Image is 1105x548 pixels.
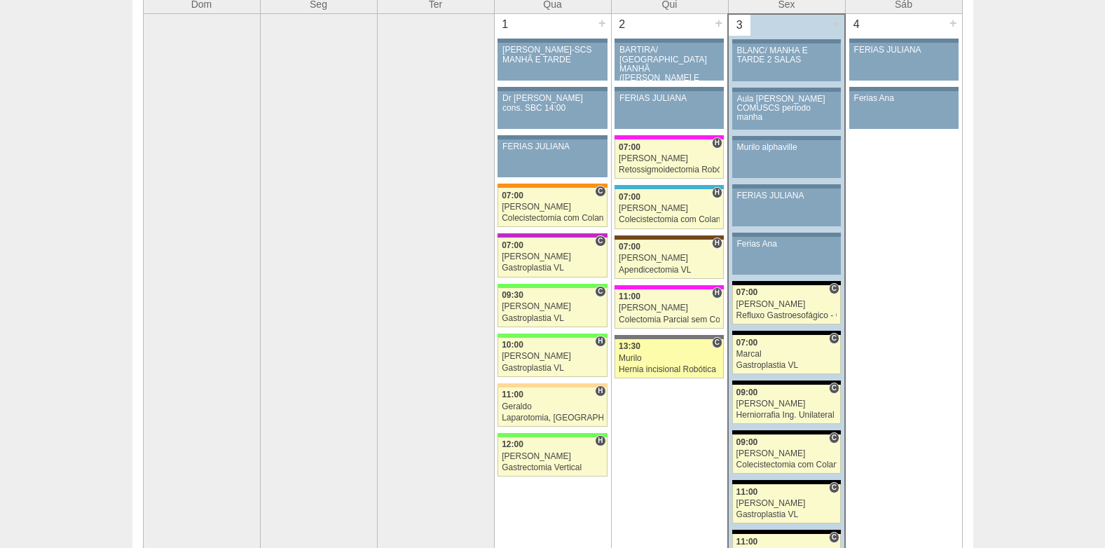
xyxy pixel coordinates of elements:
span: Consultório [712,337,722,348]
div: Gastrectomia Vertical [502,463,603,472]
span: 09:00 [736,388,758,397]
span: 07:00 [619,192,640,202]
div: Key: Neomater [615,185,724,189]
a: C 09:30 [PERSON_NAME] Gastroplastia VL [497,288,607,327]
div: Key: Blanc [732,480,841,484]
div: [PERSON_NAME] [736,499,837,508]
div: Key: Brasil [497,334,607,338]
div: Key: Aviso [732,39,841,43]
div: Key: Blanc [732,530,841,534]
span: Hospital [595,435,605,446]
a: BARTIRA/ [GEOGRAPHIC_DATA] MANHÃ ([PERSON_NAME] E ANA)/ SANTA JOANA -TARDE [615,43,724,81]
div: Key: Aviso [615,87,724,91]
a: C 07:00 Marcal Gastroplastia VL [732,335,841,374]
div: [PERSON_NAME] [736,300,837,309]
div: Murilo [619,354,720,363]
div: FERIAS JULIANA [502,142,603,151]
span: Hospital [712,137,722,149]
div: Geraldo [502,402,603,411]
div: FERIAS JULIANA [854,46,954,55]
div: Key: Blanc [732,281,841,285]
a: Murilo alphaville [732,140,841,178]
div: Key: Santa Catarina [615,335,724,339]
div: [PERSON_NAME]-SCS MANHÃ E TARDE [502,46,603,64]
div: [PERSON_NAME] [502,252,603,261]
div: + [713,14,725,32]
div: Key: Aviso [615,39,724,43]
div: [PERSON_NAME] [619,204,720,213]
div: [PERSON_NAME] [502,452,603,461]
span: 09:30 [502,290,523,300]
div: [PERSON_NAME] [502,302,603,311]
a: H 12:00 [PERSON_NAME] Gastrectomia Vertical [497,437,607,477]
a: BLANC/ MANHÃ E TARDE 2 SALAS [732,43,841,81]
span: Consultório [595,186,605,197]
div: Herniorrafia Ing. Unilateral VL [736,411,837,420]
span: 12:00 [502,439,523,449]
div: Marcal [736,350,837,359]
div: Key: Santa Joana [615,235,724,240]
a: C 07:00 [PERSON_NAME] Gastroplastia VL [497,238,607,277]
span: Hospital [712,238,722,249]
div: Key: Aviso [849,87,959,91]
div: Aula [PERSON_NAME] COMUSCS período manha [737,95,837,123]
div: + [830,15,842,33]
div: 2 [612,14,633,35]
div: BARTIRA/ [GEOGRAPHIC_DATA] MANHÃ ([PERSON_NAME] E ANA)/ SANTA JOANA -TARDE [619,46,719,101]
span: 11:00 [736,487,758,497]
span: Hospital [712,187,722,198]
div: [PERSON_NAME] [619,154,720,163]
div: Key: Maria Braido [497,233,607,238]
span: 07:00 [736,338,758,348]
div: Colecistectomia com Colangiografia VL [502,214,603,223]
a: C 11:00 [PERSON_NAME] Gastroplastia VL [732,484,841,523]
span: Consultório [595,286,605,297]
div: Colecistectomia com Colangiografia VL [619,215,720,224]
a: H 11:00 [PERSON_NAME] Colectomia Parcial sem Colostomia VL [615,289,724,329]
a: Dr [PERSON_NAME] cons. SBC 14:00 [497,91,607,129]
div: Refluxo Gastroesofágico - Cirurgia VL [736,311,837,320]
div: Key: Pro Matre [615,285,724,289]
span: 07:00 [502,240,523,250]
div: Apendicectomia VL [619,266,720,275]
a: FERIAS JULIANA [849,43,959,81]
div: Retossigmoidectomia Robótica [619,165,720,174]
span: Hospital [712,287,722,299]
a: Ferias Ana [732,237,841,275]
span: Consultório [829,432,839,444]
a: H 10:00 [PERSON_NAME] Gastroplastia VL [497,338,607,377]
a: Ferias Ana [849,91,959,129]
div: Gastroplastia VL [736,510,837,519]
div: Hernia incisional Robótica [619,365,720,374]
span: 07:00 [736,287,758,297]
a: FERIAS JULIANA [497,139,607,177]
span: Consultório [829,333,839,344]
div: Dr [PERSON_NAME] cons. SBC 14:00 [502,94,603,112]
a: Aula [PERSON_NAME] COMUSCS período manha [732,92,841,130]
span: Hospital [595,336,605,347]
span: 10:00 [502,340,523,350]
div: [PERSON_NAME] [502,352,603,361]
div: Key: São Luiz - SCS [497,184,607,188]
div: Key: Aviso [732,136,841,140]
span: Consultório [829,283,839,294]
div: Key: Aviso [849,39,959,43]
div: [PERSON_NAME] [619,303,720,313]
span: Consultório [595,235,605,247]
div: Key: Blanc [732,430,841,434]
div: Key: Aviso [497,135,607,139]
div: Gastroplastia VL [502,263,603,273]
div: Key: Bartira [497,383,607,388]
a: H 07:00 [PERSON_NAME] Colecistectomia com Colangiografia VL [615,189,724,228]
div: Ferias Ana [854,94,954,103]
div: FERIAS JULIANA [619,94,719,103]
div: Ferias Ana [737,240,837,249]
div: [PERSON_NAME] [502,203,603,212]
a: C 09:00 [PERSON_NAME] Herniorrafia Ing. Unilateral VL [732,385,841,424]
a: C 13:30 Murilo Hernia incisional Robótica [615,339,724,378]
div: Gastroplastia VL [736,361,837,370]
a: C 09:00 [PERSON_NAME] Colecistectomia com Colangiografia VL [732,434,841,474]
a: C 07:00 [PERSON_NAME] Refluxo Gastroesofágico - Cirurgia VL [732,285,841,324]
div: [PERSON_NAME] [736,449,837,458]
div: Gastroplastia VL [502,314,603,323]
